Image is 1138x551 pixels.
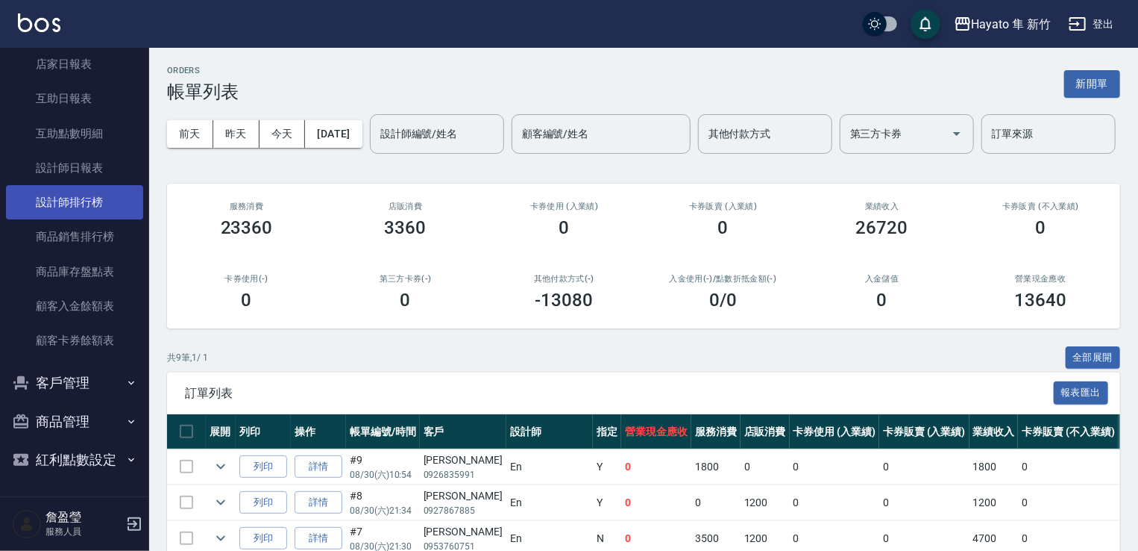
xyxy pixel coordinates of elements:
[295,455,342,479] a: 詳情
[709,290,737,311] h3: 0 /0
[969,414,1019,449] th: 業績收入
[503,274,626,284] h2: 其他付款方式(-)
[820,274,943,284] h2: 入金儲值
[350,468,416,482] p: 08/30 (六) 10:54
[206,414,236,449] th: 展開
[167,66,239,75] h2: ORDERS
[1063,10,1120,38] button: 登出
[945,122,969,146] button: Open
[1015,290,1067,311] h3: 13640
[420,414,506,449] th: 客戶
[506,414,593,449] th: 設計師
[559,217,570,238] h3: 0
[506,485,593,520] td: En
[503,202,626,211] h2: 卡券使用 (入業績)
[185,274,308,284] h2: 卡券使用(-)
[790,485,880,520] td: 0
[305,120,362,148] button: [DATE]
[18,13,60,32] img: Logo
[691,449,741,485] td: 1800
[979,274,1102,284] h2: 營業現金應收
[969,485,1019,520] td: 1200
[535,290,594,311] h3: -13080
[1018,414,1118,449] th: 卡券販賣 (不入業績)
[979,202,1102,211] h2: 卡券販賣 (不入業績)
[790,449,880,485] td: 0
[6,220,143,254] a: 商品銷售排行榜
[691,414,741,449] th: 服務消費
[911,9,940,39] button: save
[6,47,143,81] a: 店家日報表
[856,217,908,238] h3: 26720
[972,15,1051,34] div: Hayato 隼 新竹
[1054,382,1109,405] button: 報表匯出
[6,116,143,151] a: 互助點數明細
[790,414,880,449] th: 卡券使用 (入業績)
[877,290,887,311] h3: 0
[346,485,420,520] td: #8
[239,491,287,514] button: 列印
[1064,76,1120,90] a: 新開單
[741,414,790,449] th: 店販消費
[185,386,1054,401] span: 訂單列表
[210,455,232,478] button: expand row
[239,455,287,479] button: 列印
[621,449,691,485] td: 0
[1018,485,1118,520] td: 0
[969,449,1019,485] td: 1800
[593,414,621,449] th: 指定
[291,414,346,449] th: 操作
[400,290,411,311] h3: 0
[295,491,342,514] a: 詳情
[12,509,42,539] img: Person
[344,274,467,284] h2: 第三方卡券(-)
[350,504,416,517] p: 08/30 (六) 21:34
[239,527,287,550] button: 列印
[221,217,273,238] h3: 23360
[820,202,943,211] h2: 業績收入
[621,485,691,520] td: 0
[6,289,143,323] a: 顧客入金餘額表
[1064,70,1120,98] button: 新開單
[213,120,260,148] button: 昨天
[385,217,427,238] h3: 3360
[346,449,420,485] td: #9
[718,217,729,238] h3: 0
[260,120,306,148] button: 今天
[295,527,342,550] a: 詳情
[346,414,420,449] th: 帳單編號/時間
[424,452,503,468] div: [PERSON_NAME]
[6,441,143,479] button: 紅利點數設定
[661,274,785,284] h2: 入金使用(-) /點數折抵金額(-)
[6,364,143,402] button: 客戶管理
[6,402,143,441] button: 商品管理
[593,449,621,485] td: Y
[661,202,785,211] h2: 卡券販賣 (入業績)
[424,524,503,540] div: [PERSON_NAME]
[6,323,143,358] a: 顧客卡券餘額表
[167,81,239,102] h3: 帳單列表
[424,504,503,517] p: 0927867885
[6,81,143,116] a: 互助日報表
[167,351,208,364] p: 共 9 筆, 1 / 1
[6,185,143,220] a: 設計師排行榜
[879,449,969,485] td: 0
[45,510,122,525] h5: 詹盈瑩
[210,491,232,514] button: expand row
[185,202,308,211] h3: 服務消費
[621,414,691,449] th: 營業現金應收
[45,525,122,538] p: 服務人員
[1054,385,1109,399] a: 報表匯出
[6,151,143,185] a: 設計師日報表
[1036,217,1046,238] h3: 0
[948,9,1057,40] button: Hayato 隼 新竹
[236,414,291,449] th: 列印
[210,527,232,550] button: expand row
[879,485,969,520] td: 0
[741,485,790,520] td: 1200
[242,290,252,311] h3: 0
[424,488,503,504] div: [PERSON_NAME]
[506,449,593,485] td: En
[741,449,790,485] td: 0
[424,468,503,482] p: 0926835991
